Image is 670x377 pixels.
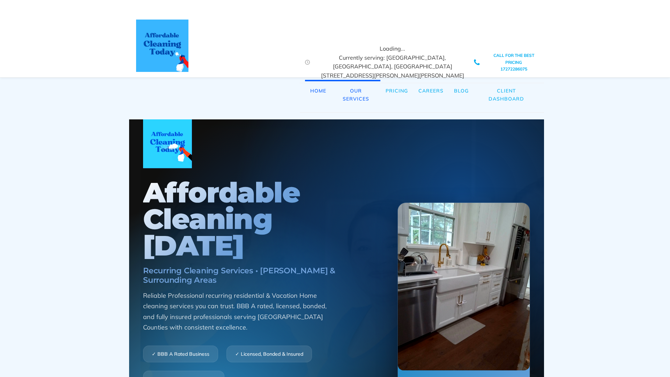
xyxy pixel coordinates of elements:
[413,80,449,102] a: Careers
[136,20,188,72] img: affordable cleaning today Logo
[143,290,332,333] p: Reliable Professional recurring residential & Vacation Home cleaning services you can trust. BBB ...
[143,266,370,285] h1: Recurring Cleaning Services • [PERSON_NAME] & Surrounding Areas
[143,119,192,168] img: Affordable Cleaning Today
[380,45,405,52] span: Loading...
[305,60,310,65] img: Clock Affordable Cleaning Today
[143,346,218,362] div: ✓ BBB A Rated Business
[398,203,530,370] img: Luxury Kitchen Cleaning
[226,346,312,362] div: ✓ Licensed, Bonded & Insured
[143,179,370,259] h1: Affordable Cleaning [DATE]
[474,80,539,110] a: Client Dashboard
[312,53,473,71] div: Currently serving: [GEOGRAPHIC_DATA], [GEOGRAPHIC_DATA], [GEOGRAPHIC_DATA]
[449,80,474,102] a: Blog
[380,80,413,102] a: Pricing
[312,71,473,80] div: [STREET_ADDRESS][PERSON_NAME][PERSON_NAME]
[305,80,332,102] a: Home
[332,80,380,110] a: Our Services
[489,52,539,73] a: CALL FOR THE BEST PRICING17272286075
